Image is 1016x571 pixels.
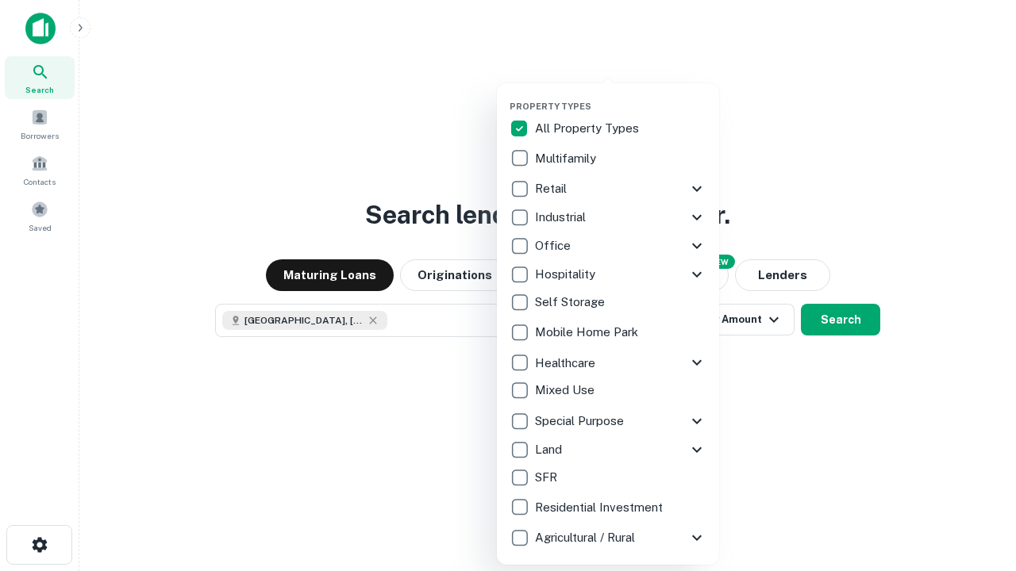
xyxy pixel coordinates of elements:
div: Industrial [510,203,706,232]
iframe: Chat Widget [937,444,1016,520]
p: SFR [535,468,560,487]
div: Office [510,232,706,260]
p: Land [535,440,565,459]
div: Hospitality [510,260,706,289]
div: Agricultural / Rural [510,523,706,552]
div: Retail [510,174,706,203]
div: Healthcare [510,348,706,377]
p: Agricultural / Rural [535,528,638,547]
p: Mobile Home Park [535,323,641,342]
span: Property Types [510,102,591,111]
p: Hospitality [535,265,598,284]
p: Retail [535,179,570,198]
p: Multifamily [535,149,599,168]
p: Mixed Use [535,381,598,400]
p: Industrial [535,208,589,227]
p: Residential Investment [535,498,666,517]
div: Land [510,435,706,464]
p: Self Storage [535,293,608,312]
p: Special Purpose [535,412,627,431]
div: Special Purpose [510,407,706,435]
p: Healthcare [535,354,598,373]
p: Office [535,236,574,255]
p: All Property Types [535,119,642,138]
